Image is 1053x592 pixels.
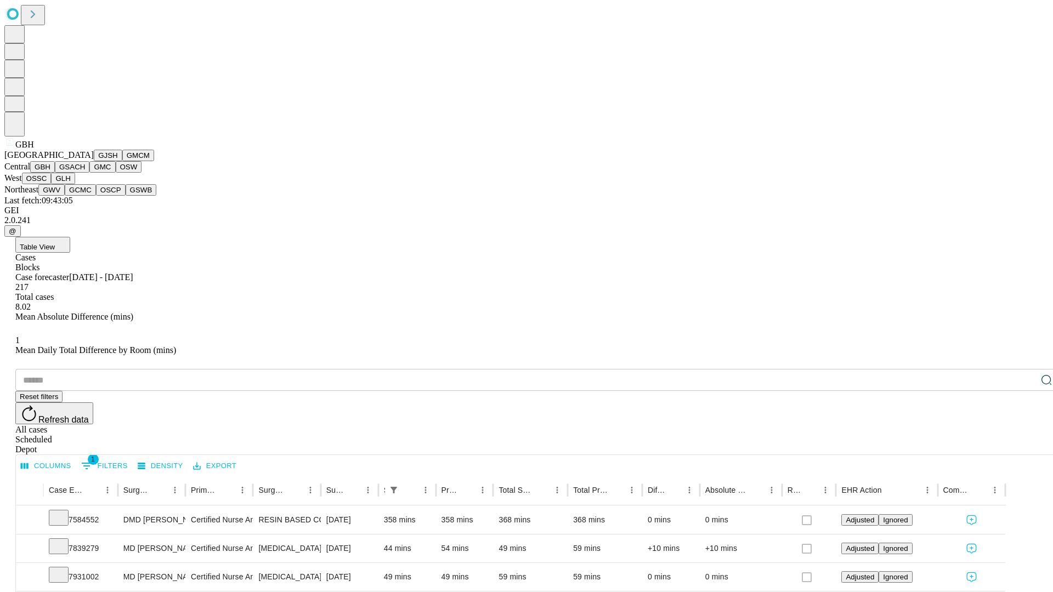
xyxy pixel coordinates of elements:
div: MD [PERSON_NAME] [123,534,180,562]
button: Menu [360,482,376,498]
button: Sort [666,482,682,498]
span: 1 [88,454,99,465]
span: 217 [15,282,29,292]
span: Adjusted [846,573,874,581]
div: 0 mins [648,563,694,591]
button: Reset filters [15,391,63,402]
button: Expand [21,568,38,587]
div: 7931002 [49,563,112,591]
button: Sort [84,482,100,498]
div: Difference [648,486,665,494]
button: Menu [987,482,1003,498]
div: 1 active filter [386,482,401,498]
button: Sort [749,482,764,498]
button: Sort [802,482,818,498]
div: 59 mins [499,563,562,591]
button: OSSC [22,173,52,184]
button: Sort [534,482,550,498]
button: OSCP [96,184,126,196]
div: 59 mins [573,563,637,591]
div: 358 mins [384,506,431,534]
span: Reset filters [20,392,58,401]
div: Certified Nurse Anesthetist [191,506,247,534]
button: GBH [30,161,55,173]
span: 8.02 [15,302,31,311]
div: Scheduled In Room Duration [384,486,385,494]
div: Total Predicted Duration [573,486,608,494]
div: Primary Service [191,486,218,494]
div: EHR Action [841,486,881,494]
span: @ [9,227,16,235]
button: Sort [883,482,898,498]
button: @ [4,225,21,237]
button: Ignored [879,543,912,554]
div: Total Scheduled Duration [499,486,533,494]
button: Sort [219,482,235,498]
button: Sort [972,482,987,498]
div: MD [PERSON_NAME] [123,563,180,591]
button: Menu [100,482,115,498]
button: Menu [682,482,697,498]
div: 368 mins [573,506,637,534]
span: Ignored [883,516,908,524]
span: Total cases [15,292,54,301]
button: Menu [550,482,565,498]
span: Ignored [883,544,908,553]
button: Select columns [18,458,74,475]
div: 54 mins [441,534,488,562]
span: Adjusted [846,544,874,553]
div: 44 mins [384,534,431,562]
button: Menu [764,482,779,498]
button: Expand [21,511,38,530]
span: [DATE] - [DATE] [69,272,133,282]
button: Menu [167,482,183,498]
div: Surgery Date [326,486,344,494]
button: Sort [609,482,624,498]
span: Northeast [4,185,38,194]
button: Menu [475,482,490,498]
button: GMC [89,161,115,173]
div: 49 mins [384,563,431,591]
button: Refresh data [15,402,93,424]
button: Table View [15,237,70,253]
button: Export [190,458,239,475]
button: OSW [116,161,142,173]
div: 0 mins [705,506,777,534]
div: Absolute Difference [705,486,748,494]
button: GSWB [126,184,157,196]
div: 7839279 [49,534,112,562]
div: GEI [4,206,1049,215]
div: Surgeon Name [123,486,151,494]
div: Comments [943,486,971,494]
span: Central [4,162,30,171]
button: Sort [152,482,167,498]
span: 1 [15,335,20,345]
div: 368 mins [499,506,562,534]
button: Show filters [386,482,401,498]
div: 358 mins [441,506,488,534]
div: 7584552 [49,506,112,534]
div: 0 mins [705,563,777,591]
button: Density [135,458,186,475]
button: Ignored [879,571,912,583]
div: Predicted In Room Duration [441,486,459,494]
div: Certified Nurse Anesthetist [191,563,247,591]
button: Menu [235,482,250,498]
div: 49 mins [441,563,488,591]
button: Menu [418,482,433,498]
div: [MEDICAL_DATA] CA SCRN HI RISK [258,534,315,562]
button: Menu [818,482,833,498]
span: Case forecaster [15,272,69,282]
span: Last fetch: 09:43:05 [4,196,73,205]
button: GCMC [65,184,96,196]
div: 59 mins [573,534,637,562]
div: DMD [PERSON_NAME] [PERSON_NAME] Dmd [123,506,180,534]
span: Mean Absolute Difference (mins) [15,312,133,321]
span: [GEOGRAPHIC_DATA] [4,150,94,160]
span: Adjusted [846,516,874,524]
button: Show filters [78,457,131,475]
button: GLH [51,173,75,184]
span: GBH [15,140,34,149]
button: Expand [21,539,38,559]
span: Ignored [883,573,908,581]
